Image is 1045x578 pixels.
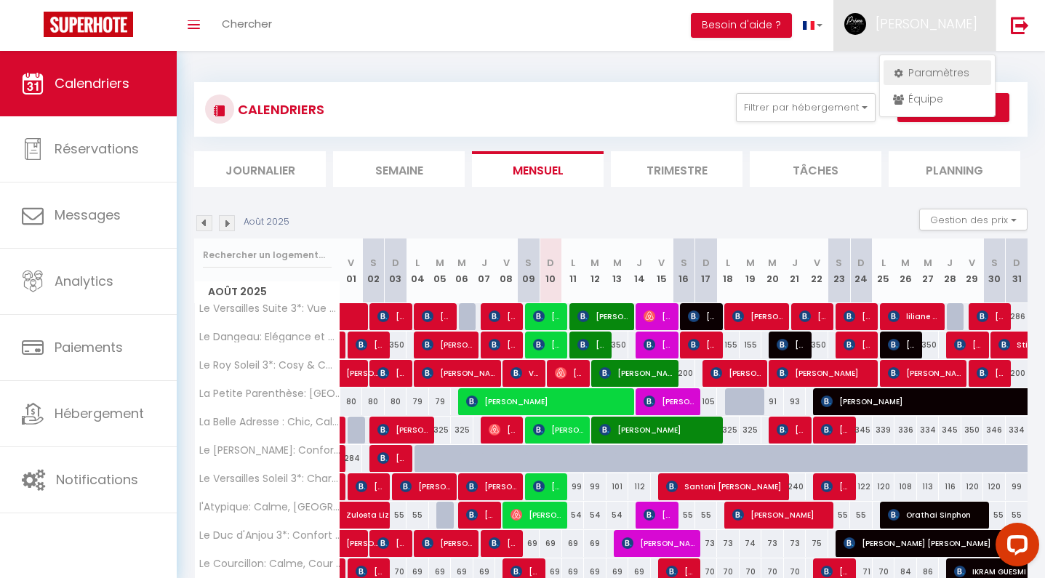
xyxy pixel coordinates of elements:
span: [PERSON_NAME] [954,331,984,358]
th: 09 [518,238,540,303]
span: [PERSON_NAME] [821,416,851,443]
div: 346 [983,417,1006,443]
a: [PERSON_NAME] [340,417,348,444]
div: 325 [451,417,473,443]
img: logout [1011,16,1029,34]
div: 345 [850,417,873,443]
span: Analytics [55,272,113,290]
img: Super Booking [44,12,133,37]
th: 16 [673,238,695,303]
p: Août 2025 [244,215,289,229]
a: Équipe [884,87,991,111]
abbr: J [481,256,487,270]
span: La Belle Adresse : Chic, Calme & Spacieuse [197,417,343,428]
th: 30 [983,238,1006,303]
th: 12 [584,238,606,303]
abbr: V [814,256,820,270]
img: ... [844,13,866,35]
div: 69 [518,530,540,557]
span: [PERSON_NAME] [844,302,873,330]
div: 200 [1006,360,1028,387]
abbr: V [969,256,975,270]
span: [PERSON_NAME] [377,359,407,387]
div: 74 [740,530,762,557]
a: Zuloeta Liz [340,502,363,529]
span: [PERSON_NAME] [533,302,563,330]
th: 22 [806,238,828,303]
abbr: J [947,256,953,270]
abbr: S [836,256,842,270]
div: 54 [562,502,585,529]
span: [PERSON_NAME] [821,473,851,500]
input: Rechercher un logement... [203,242,332,268]
th: 25 [873,238,895,303]
th: 18 [717,238,740,303]
div: 120 [983,473,1006,500]
div: 350 [806,332,828,358]
div: 350 [917,332,940,358]
span: Le Roy Soleil 3*: Cosy & Cœur du quartier [GEOGRAPHIC_DATA] [197,360,343,371]
th: 23 [828,238,851,303]
div: 284 [340,445,363,472]
div: 99 [1006,473,1028,500]
div: 55 [828,502,851,529]
span: [PERSON_NAME] [511,501,563,529]
abbr: L [881,256,886,270]
abbr: J [792,256,798,270]
span: [PERSON_NAME] [422,529,474,557]
div: 286 [1006,303,1028,330]
span: [PERSON_NAME] [466,388,631,415]
span: Le Courcillon: Calme, Cour privée & Proche Château [197,558,343,569]
span: [PERSON_NAME] [489,529,519,557]
span: Orathai Sinphon [888,501,985,529]
div: 325 [740,417,762,443]
span: [PERSON_NAME] [644,331,673,358]
span: Volha Vinnikava [511,359,540,387]
li: Mensuel [472,151,604,187]
div: 54 [584,502,606,529]
span: [PERSON_NAME] Schepper [489,331,519,358]
abbr: M [457,256,466,270]
span: [PERSON_NAME] [356,331,385,358]
th: 05 [429,238,452,303]
div: 200 [673,360,695,387]
div: 93 [784,388,806,415]
div: 108 [894,473,917,500]
th: 31 [1006,238,1028,303]
div: 73 [717,530,740,557]
span: [PERSON_NAME] [577,331,607,358]
span: [PERSON_NAME] [688,331,718,358]
button: Filtrer par hébergement [736,93,876,122]
abbr: V [503,256,510,270]
div: 122 [850,473,873,500]
abbr: D [702,256,710,270]
div: 155 [740,332,762,358]
span: [PERSON_NAME] [732,302,785,330]
th: 01 [340,238,363,303]
span: Santoni [PERSON_NAME] [666,473,786,500]
th: 15 [651,238,673,303]
abbr: M [613,256,622,270]
th: 26 [894,238,917,303]
span: Messages [55,206,121,224]
th: 04 [407,238,429,303]
span: Le Dangeau: Elégance et Modernité proche Château [197,332,343,342]
div: 55 [1006,502,1028,529]
abbr: S [525,256,532,270]
a: Paramètres [884,60,991,85]
span: [PERSON_NAME] [777,331,806,358]
span: [PERSON_NAME] [599,359,674,387]
abbr: S [991,256,998,270]
th: 02 [362,238,385,303]
div: 80 [340,388,363,415]
span: [PERSON_NAME] [644,302,673,330]
span: Notifications [56,470,138,489]
abbr: M [924,256,932,270]
div: 116 [939,473,961,500]
span: [PERSON_NAME] [533,416,585,443]
abbr: M [901,256,910,270]
div: 91 [761,388,784,415]
span: [PERSON_NAME] [400,473,452,500]
span: Calendriers [55,74,129,92]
